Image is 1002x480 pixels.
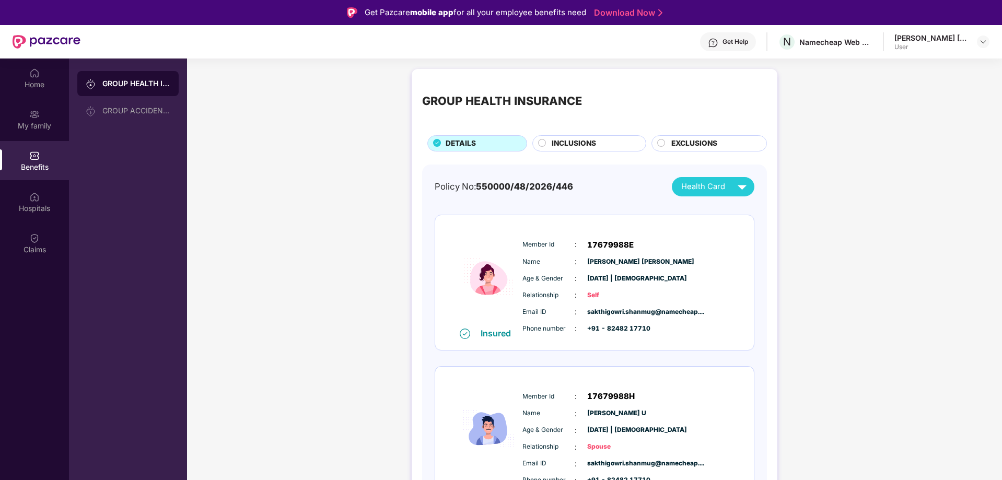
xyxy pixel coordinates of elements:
[587,307,639,317] span: sakthigowri.shanmug@namecheap....
[575,256,577,267] span: :
[681,181,725,193] span: Health Card
[13,35,80,49] img: New Pazcare Logo
[522,257,575,267] span: Name
[435,180,573,193] div: Policy No:
[522,290,575,300] span: Relationship
[575,323,577,334] span: :
[522,459,575,469] span: Email ID
[522,408,575,418] span: Name
[587,442,639,452] span: Spouse
[587,425,639,435] span: [DATE] | [DEMOGRAPHIC_DATA]
[522,392,575,402] span: Member Id
[733,178,751,196] img: svg+xml;base64,PHN2ZyB4bWxucz0iaHR0cDovL3d3dy53My5vcmcvMjAwMC9zdmciIHZpZXdCb3g9IjAgMCAyNCAyNCIgd2...
[575,239,577,250] span: :
[587,257,639,267] span: [PERSON_NAME] [PERSON_NAME]
[575,458,577,470] span: :
[522,307,575,317] span: Email ID
[422,92,582,110] div: GROUP HEALTH INSURANCE
[552,138,596,149] span: INCLUSIONS
[347,7,357,18] img: Logo
[29,109,40,120] img: svg+xml;base64,PHN2ZyB3aWR0aD0iMjAiIGhlaWdodD0iMjAiIHZpZXdCb3g9IjAgMCAyMCAyMCIgZmlsbD0ibm9uZSIgeG...
[723,38,748,46] div: Get Help
[708,38,718,48] img: svg+xml;base64,PHN2ZyBpZD0iSGVscC0zMngzMiIgeG1sbnM9Imh0dHA6Ly93d3cudzMub3JnLzIwMDAvc3ZnIiB3aWR0aD...
[575,306,577,318] span: :
[522,324,575,334] span: Phone number
[587,239,634,251] span: 17679988E
[29,233,40,243] img: svg+xml;base64,PHN2ZyBpZD0iQ2xhaW0iIHhtbG5zPSJodHRwOi8vd3d3LnczLm9yZy8yMDAwL3N2ZyIgd2lkdGg9IjIwIi...
[457,226,520,328] img: icon
[102,78,170,89] div: GROUP HEALTH INSURANCE
[894,43,968,51] div: User
[476,181,573,192] span: 550000/48/2026/446
[783,36,791,48] span: N
[29,68,40,78] img: svg+xml;base64,PHN2ZyBpZD0iSG9tZSIgeG1sbnM9Imh0dHA6Ly93d3cudzMub3JnLzIwMDAvc3ZnIiB3aWR0aD0iMjAiIG...
[587,274,639,284] span: [DATE] | [DEMOGRAPHIC_DATA]
[29,150,40,161] img: svg+xml;base64,PHN2ZyBpZD0iQmVuZWZpdHMiIHhtbG5zPSJodHRwOi8vd3d3LnczLm9yZy8yMDAwL3N2ZyIgd2lkdGg9Ij...
[587,324,639,334] span: +91 - 82482 17710
[102,107,170,115] div: GROUP ACCIDENTAL INSURANCE
[658,7,662,18] img: Stroke
[799,37,872,47] div: Namecheap Web services Pvt Ltd
[672,177,754,196] button: Health Card
[410,7,453,17] strong: mobile app
[671,138,717,149] span: EXCLUSIONS
[481,328,517,338] div: Insured
[587,390,635,403] span: 17679988H
[86,79,96,89] img: svg+xml;base64,PHN2ZyB3aWR0aD0iMjAiIGhlaWdodD0iMjAiIHZpZXdCb3g9IjAgMCAyMCAyMCIgZmlsbD0ibm9uZSIgeG...
[522,274,575,284] span: Age & Gender
[575,425,577,436] span: :
[575,289,577,301] span: :
[587,290,639,300] span: Self
[460,329,470,339] img: svg+xml;base64,PHN2ZyB4bWxucz0iaHR0cDovL3d3dy53My5vcmcvMjAwMC9zdmciIHdpZHRoPSIxNiIgaGVpZ2h0PSIxNi...
[86,106,96,116] img: svg+xml;base64,PHN2ZyB3aWR0aD0iMjAiIGhlaWdodD0iMjAiIHZpZXdCb3g9IjAgMCAyMCAyMCIgZmlsbD0ibm9uZSIgeG...
[365,6,586,19] div: Get Pazcare for all your employee benefits need
[594,7,659,18] a: Download Now
[522,240,575,250] span: Member Id
[522,442,575,452] span: Relationship
[575,391,577,402] span: :
[587,459,639,469] span: sakthigowri.shanmug@namecheap....
[894,33,968,43] div: [PERSON_NAME] [PERSON_NAME]
[522,425,575,435] span: Age & Gender
[457,378,520,479] img: icon
[587,408,639,418] span: [PERSON_NAME] U
[575,408,577,419] span: :
[979,38,987,46] img: svg+xml;base64,PHN2ZyBpZD0iRHJvcGRvd24tMzJ4MzIiIHhtbG5zPSJodHRwOi8vd3d3LnczLm9yZy8yMDAwL3N2ZyIgd2...
[575,441,577,453] span: :
[446,138,476,149] span: DETAILS
[575,273,577,284] span: :
[29,192,40,202] img: svg+xml;base64,PHN2ZyBpZD0iSG9zcGl0YWxzIiB4bWxucz0iaHR0cDovL3d3dy53My5vcmcvMjAwMC9zdmciIHdpZHRoPS...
